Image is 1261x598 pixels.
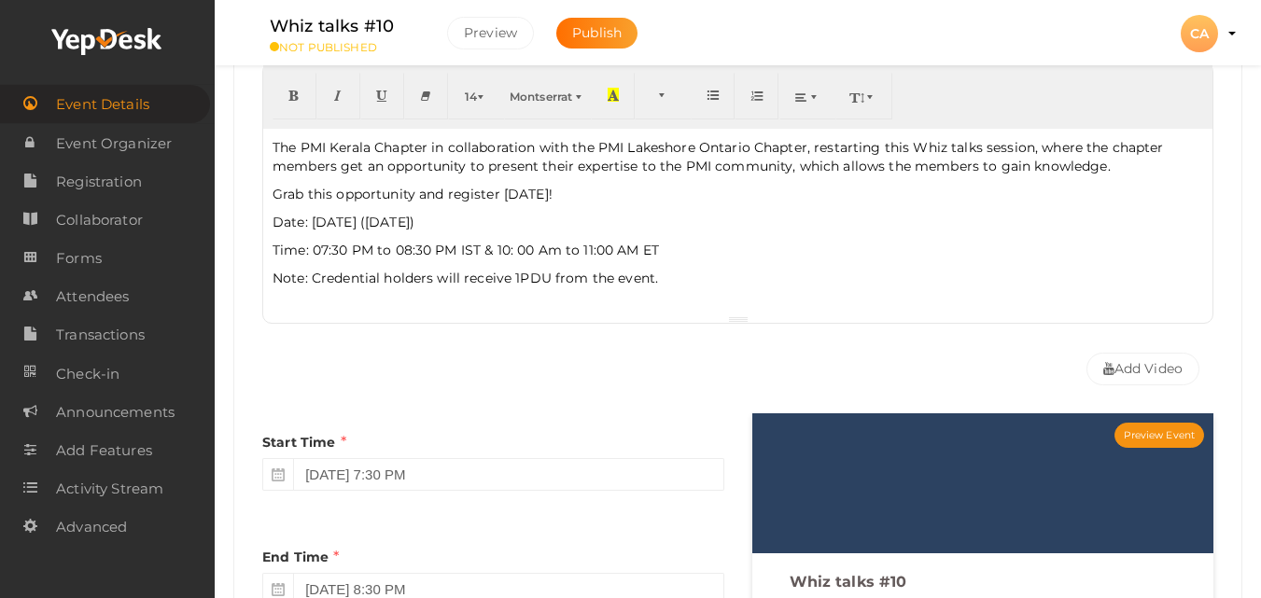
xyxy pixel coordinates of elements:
span: Activity Stream [56,470,163,508]
button: Publish [556,18,638,49]
p: Grab this opportunity and register [DATE]! [273,185,1203,203]
span: Add Features [56,432,152,469]
label: Start Time [262,432,346,453]
span: Forms [56,240,102,277]
button: CA [1175,14,1224,53]
small: NOT PUBLISHED [270,40,419,54]
span: Transactions [56,316,145,354]
span: Publish [572,24,622,41]
div: CA [1181,15,1218,52]
button: Preview [447,17,534,49]
span: Event Organizer [56,125,172,162]
p: Time: 07:30 PM to 08:30 PM IST & 10: 00 Am to 11:00 AM ET [273,241,1203,259]
button: Preview Event [1114,423,1204,448]
label: End Time [262,547,339,568]
span: Event Details [56,86,149,123]
span: Montserrat [510,90,572,104]
span: 14 [465,90,477,104]
span: Attendees [56,278,129,315]
span: Advanced [56,508,127,546]
button: Add Video [1086,353,1199,385]
p: Date: [DATE] ([DATE]) [273,213,1203,231]
p: The PMI Kerala Chapter in collaboration with the PMI Lakeshore Ontario Chapter, restarting this W... [273,138,1203,175]
span: Announcements [56,394,175,431]
button: 14 [448,73,505,119]
span: Whiz talks #10 [790,573,907,591]
label: Whiz talks #10 [270,13,394,40]
profile-pic: CA [1181,25,1218,42]
span: Check-in [56,355,119,393]
span: Registration [56,163,142,201]
p: Note: Credential holders will receive 1PDU from the event. [273,269,1203,287]
button: Montserrat [504,73,592,119]
span: Collaborator [56,202,143,239]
